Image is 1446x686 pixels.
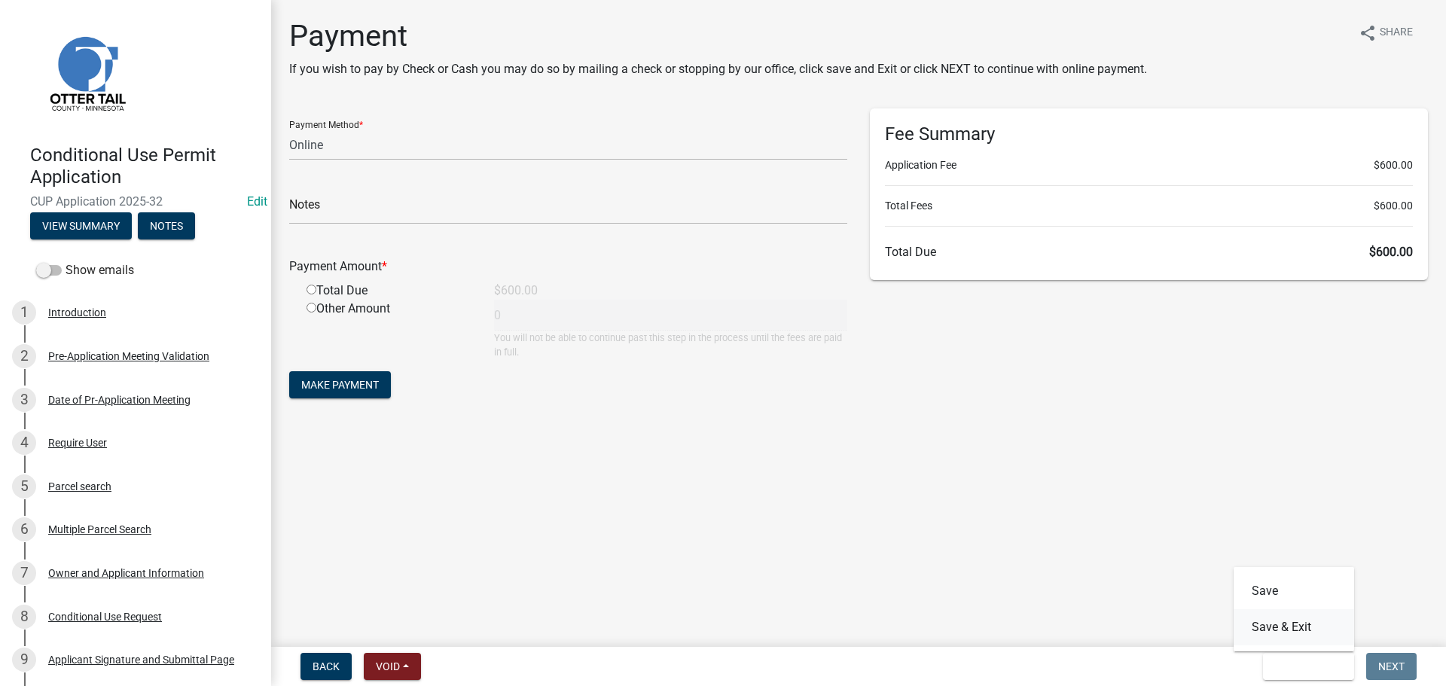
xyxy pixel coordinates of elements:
h1: Payment [289,18,1147,54]
li: Total Fees [885,198,1413,214]
div: Total Due [295,282,483,300]
button: Save [1234,573,1354,609]
span: Void [376,660,400,672]
div: 6 [12,517,36,541]
span: Next [1378,660,1405,672]
span: $600.00 [1369,245,1413,259]
span: $600.00 [1374,157,1413,173]
div: Require User [48,438,107,448]
div: 2 [12,344,36,368]
button: Save & Exit [1263,653,1354,680]
div: Introduction [48,307,106,318]
h4: Conditional Use Permit Application [30,145,259,188]
button: Save & Exit [1234,609,1354,645]
div: Save & Exit [1234,567,1354,651]
h6: Total Due [885,245,1413,259]
wm-modal-confirm: Summary [30,221,132,233]
span: Share [1380,24,1413,42]
button: Void [364,653,421,680]
button: Next [1366,653,1417,680]
div: 9 [12,648,36,672]
div: 3 [12,388,36,412]
div: Owner and Applicant Information [48,568,204,578]
button: Notes [138,212,195,239]
div: Date of Pr-Application Meeting [48,395,191,405]
div: 1 [12,300,36,325]
img: Otter Tail County, Minnesota [30,16,143,129]
p: If you wish to pay by Check or Cash you may do so by mailing a check or stopping by our office, c... [289,60,1147,78]
div: Pre-Application Meeting Validation [48,351,209,361]
wm-modal-confirm: Edit Application Number [247,194,267,209]
div: Conditional Use Request [48,611,162,622]
wm-modal-confirm: Notes [138,221,195,233]
div: Other Amount [295,300,483,359]
span: Save & Exit [1275,660,1333,672]
span: Back [313,660,340,672]
span: Make Payment [301,379,379,391]
li: Application Fee [885,157,1413,173]
i: share [1359,24,1377,42]
div: 5 [12,474,36,498]
div: 7 [12,561,36,585]
span: CUP Application 2025-32 [30,194,241,209]
button: Make Payment [289,371,391,398]
div: Payment Amount [278,258,859,276]
button: shareShare [1347,18,1425,47]
div: Applicant Signature and Submittal Page [48,654,234,665]
div: Parcel search [48,481,111,492]
a: Edit [247,194,267,209]
div: 4 [12,431,36,455]
div: 8 [12,605,36,629]
button: Back [300,653,352,680]
span: $600.00 [1374,198,1413,214]
h6: Fee Summary [885,123,1413,145]
div: Multiple Parcel Search [48,524,151,535]
label: Show emails [36,261,134,279]
button: View Summary [30,212,132,239]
